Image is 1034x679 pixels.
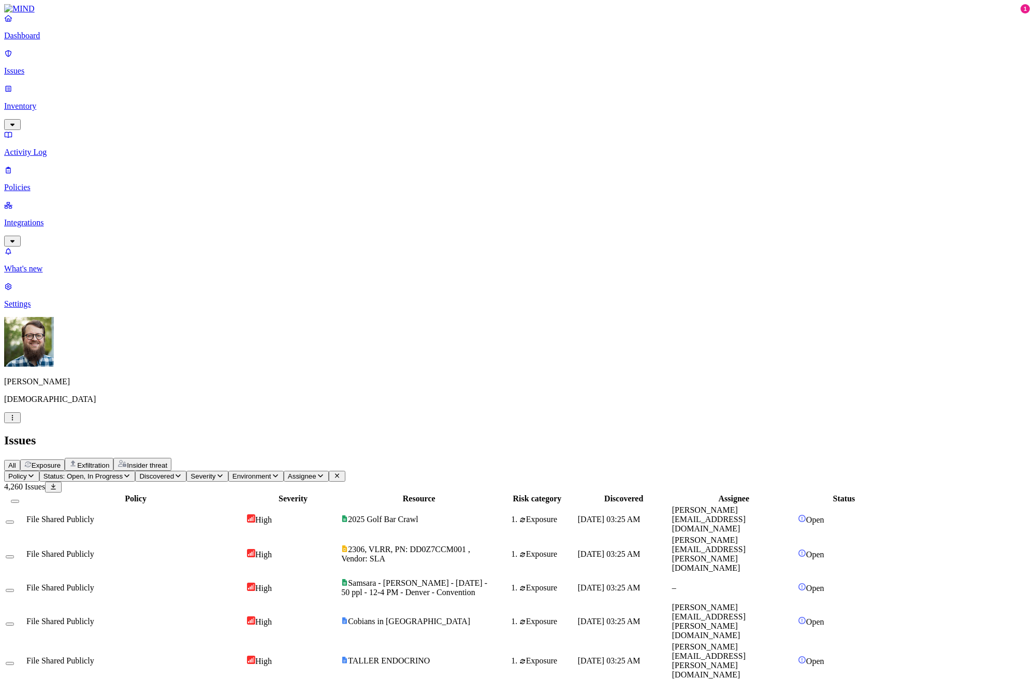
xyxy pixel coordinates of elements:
span: Severity [191,472,215,480]
img: google-sheets [341,515,348,522]
div: Assignee [672,494,796,503]
p: Policies [4,183,1030,192]
div: Exposure [519,583,575,593]
span: [DATE] 03:25 AM [578,515,640,524]
a: Issues [4,49,1030,76]
span: Open [806,584,824,593]
span: File Shared Publicly [26,550,94,558]
div: Exposure [519,515,575,524]
span: [PERSON_NAME][EMAIL_ADDRESS][PERSON_NAME][DOMAIN_NAME] [672,603,746,640]
span: Policy [8,472,27,480]
p: [PERSON_NAME] [4,377,1030,386]
span: Assignee [288,472,316,480]
button: Select row [6,662,14,665]
img: status-open [798,656,806,664]
span: Samsara - [PERSON_NAME] - [DATE] - 50 ppl - 12-4 PM - Denver - Convention [341,579,487,597]
img: google-docs [341,617,348,624]
img: status-open [798,514,806,523]
span: File Shared Publicly [26,583,94,592]
div: Exposure [519,617,575,626]
img: MIND [4,4,35,13]
a: Integrations [4,200,1030,245]
span: File Shared Publicly [26,515,94,524]
span: Environment [232,472,271,480]
span: [DATE] 03:25 AM [578,617,640,626]
img: severity-high [247,583,255,591]
h2: Issues [4,434,1030,447]
span: Open [806,515,824,524]
span: [PERSON_NAME][EMAIL_ADDRESS][DOMAIN_NAME] [672,505,746,533]
p: Activity Log [4,148,1030,157]
span: File Shared Publicly [26,617,94,626]
div: Risk category [499,494,575,503]
p: Integrations [4,218,1030,227]
a: Dashboard [4,13,1030,40]
span: TALLER ENDOCRINO [348,656,430,665]
button: Select row [6,555,14,558]
button: Select row [6,589,14,592]
p: [DEMOGRAPHIC_DATA] [4,395,1030,404]
span: File Shared Publicly [26,656,94,665]
a: Policies [4,165,1030,192]
p: Inventory [4,102,1030,111]
div: Exposure [519,656,575,666]
a: What's new [4,247,1030,273]
span: [PERSON_NAME][EMAIL_ADDRESS][PERSON_NAME][DOMAIN_NAME] [672,536,746,572]
p: Issues [4,66,1030,76]
span: Exposure [32,461,61,469]
button: Select all [11,500,19,503]
p: Settings [4,299,1030,309]
span: Status: Open, In Progress [43,472,123,480]
span: Cobians in [GEOGRAPHIC_DATA] [348,617,470,626]
img: severity-high [247,514,255,523]
span: [DATE] 03:25 AM [578,550,640,558]
span: [DATE] 03:25 AM [578,583,640,592]
div: Policy [26,494,245,503]
button: Select row [6,521,14,524]
a: Inventory [4,84,1030,128]
span: – [672,583,676,592]
img: severity-high [247,616,255,625]
img: google-sheets [341,579,348,586]
span: Insider threat [127,461,167,469]
p: What's new [4,264,1030,273]
div: 1 [1021,4,1030,13]
span: High [255,617,272,626]
span: Exfiltration [77,461,109,469]
div: Exposure [519,550,575,559]
span: Open [806,617,824,626]
span: [DATE] 03:25 AM [578,656,640,665]
span: Open [806,550,824,559]
span: 4,260 Issues [4,482,45,491]
img: status-open [798,583,806,591]
div: Status [798,494,890,503]
span: High [255,657,272,666]
img: google-docs [341,657,348,663]
img: severity-high [247,656,255,664]
div: Resource [341,494,497,503]
img: severity-high [247,549,255,557]
img: status-open [798,616,806,625]
img: google-slides [341,545,348,552]
img: Rick Heil [4,317,54,367]
a: Activity Log [4,130,1030,157]
span: Discovered [139,472,174,480]
span: [PERSON_NAME][EMAIL_ADDRESS][PERSON_NAME][DOMAIN_NAME] [672,642,746,679]
span: All [8,461,16,469]
span: Open [806,657,824,666]
button: Select row [6,623,14,626]
div: Severity [247,494,339,503]
a: Settings [4,282,1030,309]
div: Discovered [578,494,670,503]
img: status-open [798,549,806,557]
span: High [255,550,272,559]
p: Dashboard [4,31,1030,40]
span: High [255,584,272,593]
a: MIND [4,4,1030,13]
span: High [255,515,272,524]
span: 2306, VLRR, PN: DD0Z7CCM001 , Vendor: SLA [341,545,470,563]
span: 2025 Golf Bar Crawl [348,515,418,524]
